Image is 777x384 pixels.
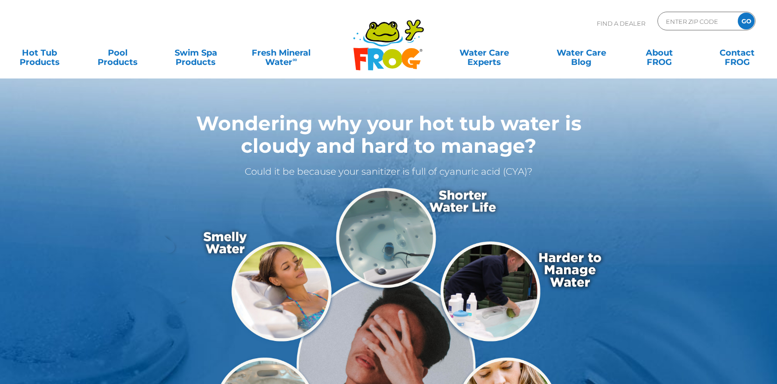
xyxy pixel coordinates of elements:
a: AboutFROG [629,43,690,62]
input: Zip Code Form [665,14,728,28]
h1: Wondering why your hot tub water is cloudy and hard to manage? [159,112,618,157]
a: Water CareBlog [551,43,612,62]
a: ContactFROG [707,43,768,62]
a: Water CareExperts [435,43,534,62]
p: Find A Dealer [597,12,645,35]
a: Hot TubProducts [9,43,70,62]
p: Could it be because your sanitizer is full of cyanuric acid (CYA)? [159,164,618,179]
a: PoolProducts [87,43,148,62]
sup: ∞ [292,56,297,63]
a: Fresh MineralWater∞ [243,43,319,62]
a: Swim SpaProducts [165,43,226,62]
input: GO [738,13,755,29]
